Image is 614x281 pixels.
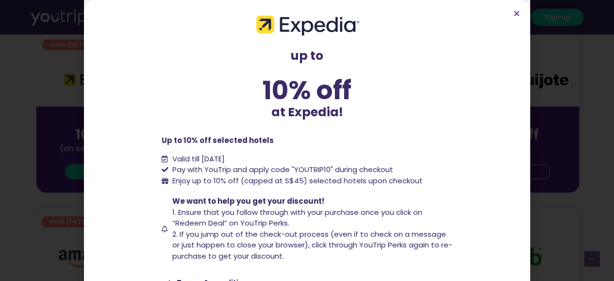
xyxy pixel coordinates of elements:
[172,229,452,261] span: 2. If you jump out of the check-out process (even if to check on a message or just happen to clos...
[162,135,453,146] p: Up to 10% off selected hotels
[172,207,422,228] span: 1. Ensure that you follow through with your purchase once you click on “Redeem Deal” on YouTrip P...
[162,103,453,122] p: at Expedia!
[513,10,520,17] a: Close
[172,196,324,206] span: We want to help you get your discount!
[162,77,453,103] div: 10% off
[162,47,453,65] p: up to
[170,176,423,187] span: Enjoy up to 10% off (capped at S$45) selected hotels upon checkout
[172,154,225,164] span: Valid till [DATE]
[170,164,393,176] span: Pay with YouTrip and apply code "YOUTRIP10" during checkout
